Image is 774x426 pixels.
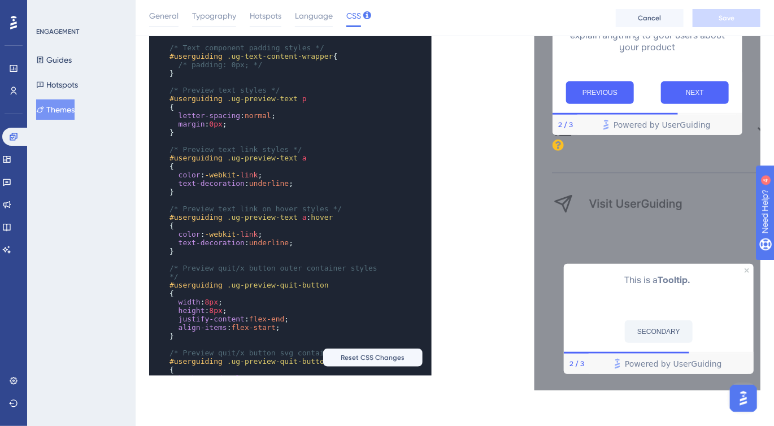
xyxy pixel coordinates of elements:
span: : ; [169,323,280,332]
span: { [169,162,174,171]
span: hover [311,213,333,221]
span: #userguiding [169,52,223,60]
span: { [169,52,338,60]
span: .ug-text-content-wrapper [227,52,333,60]
span: : ; [169,374,307,382]
span: normal [245,111,271,120]
span: underline [249,179,289,188]
span: : ; [169,306,227,315]
span: .ug-preview-quit-button [227,357,329,366]
h1: Header 1 is the first one [27,117,199,160]
button: Cancel [616,9,684,27]
button: Save [693,9,760,27]
span: -webkit- [205,171,241,179]
span: 8px [209,306,222,315]
span: : ; [169,179,293,188]
span: flex-end [249,315,285,323]
span: /* Preview quit/x button svg container styles */ [169,349,382,357]
span: } [169,128,174,137]
span: { [169,289,174,298]
span: #userguiding [169,154,223,162]
span: text-decoration [179,238,245,247]
h3: Header 3 is the middle one [27,224,199,237]
span: { [169,221,174,230]
span: flex-start [232,323,276,332]
span: Cancel [638,14,662,23]
span: .ug-preview-text [227,154,298,162]
span: : ; [169,298,223,306]
span: Powered by UserGuiding [79,360,176,374]
button: Guides [36,50,72,70]
span: : ; [169,315,289,323]
span: : ; [169,230,262,238]
button: Themes [36,99,75,120]
span: color [179,230,201,238]
span: } [169,332,174,340]
span: letter-spacing [179,111,241,120]
span: : ; [169,171,262,179]
span: /* Preview text link on hover styles */ [169,205,342,213]
span: -webkit- [205,230,241,238]
span: Hotspots [250,9,281,23]
span: link [240,230,258,238]
div: Footer [18,357,208,377]
span: .ug-preview-quit-button [227,281,329,289]
span: margin [179,120,205,128]
iframe: UserGuiding AI Assistant Launcher [727,381,760,415]
span: { [169,366,174,374]
span: background-color [179,374,249,382]
span: text-decoration [179,179,245,188]
span: #userguiding [169,357,223,366]
span: #userguiding [169,213,223,221]
span: Need Help? [27,3,71,16]
span: /* Preview text styles */ [169,86,280,94]
span: } [169,69,174,77]
span: { [169,103,174,111]
button: Previous [32,324,99,346]
p: Body Text is the text snippet you can explain anything to your users about your product [27,260,199,295]
span: General [149,9,179,23]
span: 0px [209,120,222,128]
span: height [179,306,205,315]
span: a [302,213,307,221]
button: Next [127,324,194,346]
span: : ; [169,120,227,128]
span: underline [249,238,289,247]
span: align-items [179,323,227,332]
span: .ug-preview-text [227,94,298,103]
div: ENGAGEMENT [36,27,79,36]
button: Hotspots [36,75,78,95]
span: 8px [205,298,218,306]
span: justify-content [179,315,245,323]
span: link [240,171,258,179]
span: Save [719,14,734,23]
span: width [179,298,201,306]
span: /* Preview quit/x button outer container styles */ [169,264,382,281]
span: /* Preview text link styles */ [169,145,302,154]
span: Language [295,9,333,23]
span: #userguiding [169,94,223,103]
span: /* Text component padding styles */ [169,44,324,52]
span: } [169,247,174,255]
span: Reset CSS Changes [341,353,405,362]
span: Typography [192,9,236,23]
span: : ; [169,111,276,120]
span: color [179,171,201,179]
span: : ; [169,238,293,247]
span: .ug-preview-text [227,213,298,221]
div: Step 2 of 3 [24,363,38,372]
span: #userguiding [169,281,223,289]
span: } [169,188,174,196]
span: p [302,94,307,103]
span: : [169,213,333,221]
span: transparent [254,374,302,382]
div: 4 [79,6,82,15]
span: CSS [346,9,361,23]
span: /* padding: 0px; */ [179,60,263,69]
button: Reset CSS Changes [323,349,423,367]
h2: Header 2 is the cool one [27,184,199,201]
span: a [302,154,307,162]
